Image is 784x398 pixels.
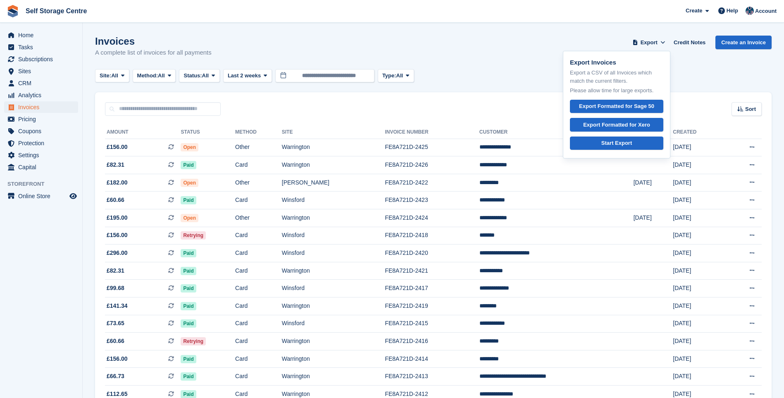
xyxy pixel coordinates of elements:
span: Paid [181,196,196,204]
td: [DATE] [673,245,724,262]
span: £60.66 [107,196,124,204]
span: £66.73 [107,372,124,381]
td: [DATE] [634,209,673,227]
a: menu [4,29,78,41]
a: Export Formatted for Xero [570,118,663,132]
button: Status: All [179,69,219,83]
span: £156.00 [107,143,128,151]
button: Export [631,36,667,49]
span: Coupons [18,125,68,137]
a: menu [4,89,78,101]
span: Help [727,7,738,15]
a: menu [4,41,78,53]
img: Clair Cole [746,7,754,15]
td: [DATE] [634,174,673,192]
td: Winsford [282,315,385,333]
span: All [158,72,165,80]
span: Tasks [18,41,68,53]
span: Method: [137,72,158,80]
td: Warrington [282,209,385,227]
td: FE8A721D-2422 [385,174,479,192]
td: [PERSON_NAME] [282,174,385,192]
td: [DATE] [673,227,724,245]
div: Export Formatted for Xero [583,121,650,129]
td: FE8A721D-2425 [385,139,479,156]
td: [DATE] [673,174,724,192]
span: Settings [18,149,68,161]
span: Capital [18,161,68,173]
span: Paid [181,319,196,328]
td: Card [235,156,282,174]
td: [DATE] [673,262,724,280]
a: menu [4,190,78,202]
th: Method [235,126,282,139]
span: Storefront [7,180,82,188]
td: FE8A721D-2415 [385,315,479,333]
span: Paid [181,249,196,257]
span: Open [181,214,198,222]
span: Home [18,29,68,41]
span: Analytics [18,89,68,101]
span: All [396,72,403,80]
span: Sites [18,65,68,77]
span: £195.00 [107,213,128,222]
a: menu [4,101,78,113]
span: £60.66 [107,337,124,345]
td: Warrington [282,156,385,174]
button: Last 2 weeks [223,69,272,83]
span: Invoices [18,101,68,113]
span: Subscriptions [18,53,68,65]
span: Paid [181,284,196,293]
td: FE8A721D-2416 [385,333,479,350]
td: FE8A721D-2424 [385,209,479,227]
td: [DATE] [673,350,724,368]
td: [DATE] [673,209,724,227]
span: Online Store [18,190,68,202]
a: menu [4,77,78,89]
td: [DATE] [673,368,724,386]
td: Card [235,368,282,386]
span: £156.00 [107,231,128,240]
span: Create [686,7,702,15]
td: FE8A721D-2418 [385,227,479,245]
td: Other [235,139,282,156]
td: Winsford [282,280,385,297]
td: Warrington [282,262,385,280]
td: FE8A721D-2417 [385,280,479,297]
span: Pricing [18,113,68,125]
p: Export Invoices [570,58,663,67]
th: Created [673,126,724,139]
td: Card [235,350,282,368]
span: Paid [181,267,196,275]
a: Export Formatted for Sage 50 [570,100,663,113]
span: £82.31 [107,161,124,169]
td: Card [235,333,282,350]
span: Open [181,143,198,151]
span: Open [181,179,198,187]
td: FE8A721D-2426 [385,156,479,174]
a: Self Storage Centre [22,4,90,18]
span: Paid [181,302,196,310]
span: Sort [745,105,756,113]
span: £99.68 [107,284,124,293]
span: Retrying [181,337,206,345]
a: Start Export [570,137,663,150]
td: Card [235,315,282,333]
th: Site [282,126,385,139]
td: [DATE] [673,280,724,297]
td: Winsford [282,227,385,245]
td: [DATE] [673,315,724,333]
span: Paid [181,161,196,169]
td: Warrington [282,139,385,156]
span: Site: [100,72,111,80]
a: Credit Notes [670,36,709,49]
span: £82.31 [107,266,124,275]
td: Warrington [282,297,385,315]
p: Export a CSV of all Invoices which match the current filters. [570,69,663,85]
td: FE8A721D-2420 [385,245,479,262]
a: menu [4,137,78,149]
button: Method: All [133,69,176,83]
td: Warrington [282,368,385,386]
td: Warrington [282,350,385,368]
td: [DATE] [673,333,724,350]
